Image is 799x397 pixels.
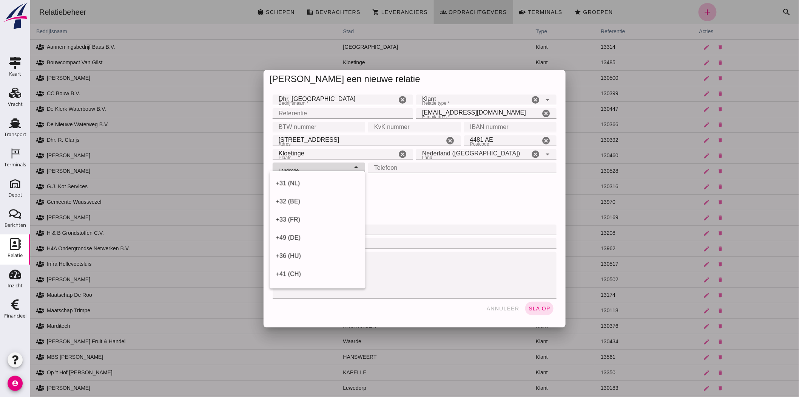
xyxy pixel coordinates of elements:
div: Relatie [8,253,23,258]
div: +32 (BE) [245,197,329,206]
img: logo-small.a267ee39.svg [2,2,29,30]
div: Kaart [9,71,21,76]
div: +41 (CH) [245,270,329,279]
div: +49 (DE) [245,233,329,242]
div: +36 (HU) [245,251,329,261]
i: Wis Adres [416,136,425,145]
span: [PERSON_NAME] een nieuwe relatie [239,74,390,84]
span: annuleer [456,306,489,312]
div: +48 (PL) [245,288,329,297]
i: Wis Bedrijfsnaam * [368,95,377,104]
div: Financieel [4,313,26,318]
button: annuleer [453,302,492,315]
span: sla op [498,306,520,312]
i: Wis E-mailadres * [511,109,520,118]
div: Terminals [4,162,26,167]
div: +31 (NL) [245,179,329,188]
div: Vracht [8,102,23,107]
div: +33 (FR) [245,215,329,224]
div: Depot [8,192,22,197]
div: Transport [4,132,26,137]
i: Open [513,150,522,159]
div: Berichten [5,223,26,228]
i: Wis Land [501,150,510,159]
i: account_circle [8,376,23,391]
i: arrow_drop_down [513,95,522,104]
div: Inzicht [8,283,23,288]
i: Sluit [321,163,330,172]
i: Wis Plaats [368,150,377,159]
i: Wis Relatie type * [501,95,510,104]
i: Wis Postcode [511,136,520,145]
button: sla op [495,302,523,315]
span: Klant [392,95,406,104]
